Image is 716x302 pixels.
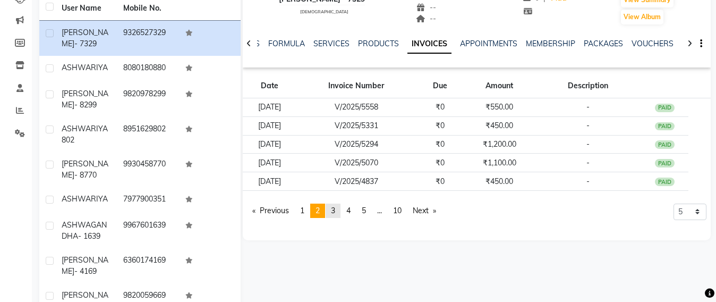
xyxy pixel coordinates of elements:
[586,177,590,186] span: -
[655,122,675,131] div: PAID
[62,194,108,204] span: ASHWARIYA
[74,39,97,48] span: - 7329
[117,248,178,283] td: 6360174169
[586,121,590,130] span: -
[62,89,108,110] span: [PERSON_NAME]
[243,154,296,172] td: [DATE]
[621,10,663,24] button: View Album
[296,116,416,135] td: V/2025/5331
[74,170,97,180] span: - 8770
[460,39,517,48] a: APPOINTMENTS
[300,206,304,215] span: 1
[416,116,464,135] td: ₹0
[586,102,590,112] span: -
[296,154,416,172] td: V/2025/5070
[62,124,108,145] span: ASHWARIYA 802
[416,14,437,23] span: --
[313,39,350,48] a: SERVICES
[243,98,296,117] td: [DATE]
[117,213,178,248] td: 9967601639
[464,98,535,117] td: ₹550.00
[62,28,108,48] span: [PERSON_NAME]
[117,187,178,213] td: 7977900351
[316,206,320,215] span: 2
[416,74,464,98] th: Due
[655,178,675,186] div: PAID
[243,74,296,98] th: Date
[407,204,441,218] a: Next
[74,100,97,110] span: - 8299
[416,98,464,117] td: ₹0
[296,135,416,154] td: V/2025/5294
[117,82,178,117] td: 9820978299
[300,9,348,14] span: [DEMOGRAPHIC_DATA]
[296,74,416,98] th: Invoice Number
[393,206,402,215] span: 10
[586,158,590,167] span: -
[416,172,464,191] td: ₹0
[243,135,296,154] td: [DATE]
[117,117,178,152] td: 8951629802
[331,206,335,215] span: 3
[346,206,351,215] span: 4
[243,116,296,135] td: [DATE]
[586,139,590,149] span: -
[268,39,305,48] a: FORMULA
[377,206,382,215] span: ...
[358,39,399,48] a: PRODUCTS
[464,154,535,172] td: ₹1,100.00
[296,172,416,191] td: V/2025/4837
[464,74,535,98] th: Amount
[62,63,108,72] span: ASHWARIYA
[62,159,108,180] span: [PERSON_NAME]
[526,39,575,48] a: MEMBERSHIP
[655,140,675,149] div: PAID
[535,74,641,98] th: Description
[117,21,178,56] td: 9326527329
[584,39,623,48] a: PACKAGES
[74,266,97,276] span: - 4169
[117,152,178,187] td: 9930458770
[464,172,535,191] td: ₹450.00
[62,255,108,276] span: [PERSON_NAME]
[416,135,464,154] td: ₹0
[416,3,437,12] span: --
[117,56,178,82] td: 8080180880
[78,231,100,241] span: - 1639
[62,220,107,241] span: ASHWAGANDHA
[243,172,296,191] td: [DATE]
[247,204,294,218] a: Previous
[247,204,442,218] nav: Pagination
[416,154,464,172] td: ₹0
[655,104,675,112] div: PAID
[655,159,675,167] div: PAID
[632,39,674,48] a: VOUCHERS
[407,35,451,54] a: INVOICES
[296,98,416,117] td: V/2025/5558
[362,206,366,215] span: 5
[464,116,535,135] td: ₹450.00
[464,135,535,154] td: ₹1,200.00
